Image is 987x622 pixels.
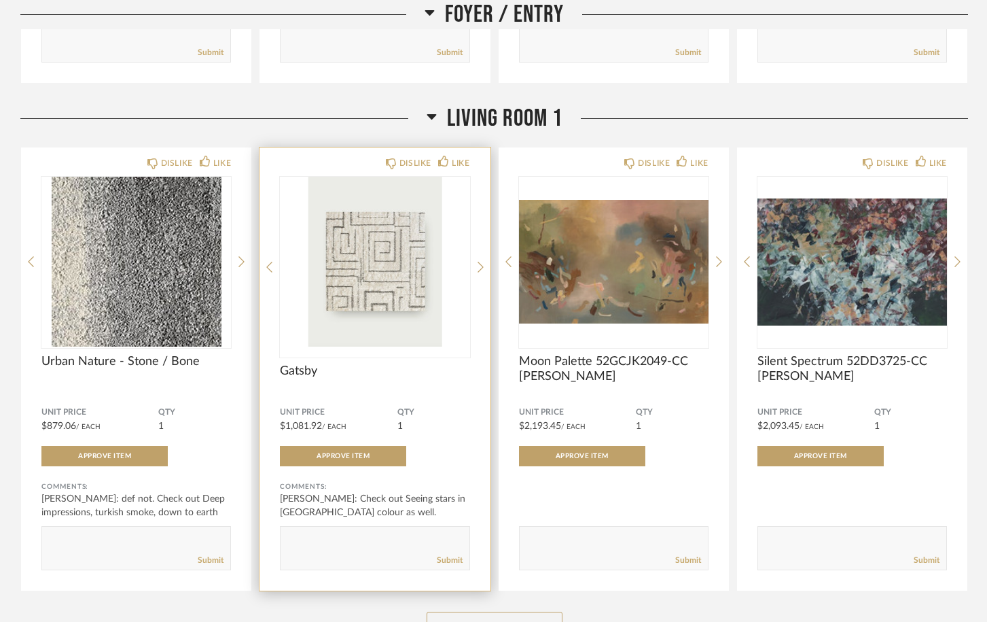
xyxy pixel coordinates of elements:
[914,555,939,566] a: Submit
[874,407,947,418] span: QTY
[322,424,346,430] span: / Each
[213,156,231,170] div: LIKE
[437,47,463,58] a: Submit
[41,177,231,347] img: undefined
[41,354,231,369] span: Urban Nature - Stone / Bone
[41,421,76,431] span: $879.06
[78,453,131,460] span: Approve Item
[757,177,947,347] img: undefined
[41,407,158,418] span: Unit Price
[690,156,708,170] div: LIKE
[452,156,469,170] div: LIKE
[519,407,636,418] span: Unit Price
[280,421,322,431] span: $1,081.92
[280,446,406,466] button: Approve Item
[800,424,824,430] span: / Each
[876,156,908,170] div: DISLIKE
[757,421,800,431] span: $2,093.45
[757,354,947,384] span: Silent Spectrum 52DD3725-CC [PERSON_NAME]
[561,424,586,430] span: / Each
[675,555,701,566] a: Submit
[636,421,641,431] span: 1
[198,47,223,58] a: Submit
[519,177,708,347] img: undefined
[556,453,609,460] span: Approve Item
[447,104,562,133] span: Living Room 1
[280,177,469,347] img: undefined
[397,421,403,431] span: 1
[161,156,193,170] div: DISLIKE
[41,492,231,533] div: [PERSON_NAME]: def not. Check out Deep impressions, turkish smoke, down to earth a...
[317,453,370,460] span: Approve Item
[397,407,470,418] span: QTY
[519,421,561,431] span: $2,193.45
[638,156,670,170] div: DISLIKE
[519,354,708,384] span: Moon Palette 52GCJK2049-CC [PERSON_NAME]
[399,156,431,170] div: DISLIKE
[198,555,223,566] a: Submit
[794,453,847,460] span: Approve Item
[280,480,469,494] div: Comments:
[675,47,701,58] a: Submit
[158,421,164,431] span: 1
[76,424,101,430] span: / Each
[636,407,708,418] span: QTY
[874,421,880,431] span: 1
[41,446,168,466] button: Approve Item
[280,407,397,418] span: Unit Price
[914,47,939,58] a: Submit
[158,407,231,418] span: QTY
[757,446,884,466] button: Approve Item
[280,492,469,519] div: [PERSON_NAME]: Check out Seeing stars in [GEOGRAPHIC_DATA] colour as well.
[929,156,947,170] div: LIKE
[437,555,463,566] a: Submit
[41,480,231,494] div: Comments:
[757,407,874,418] span: Unit Price
[280,364,469,379] span: Gatsby
[280,177,469,347] div: 0
[519,446,645,466] button: Approve Item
